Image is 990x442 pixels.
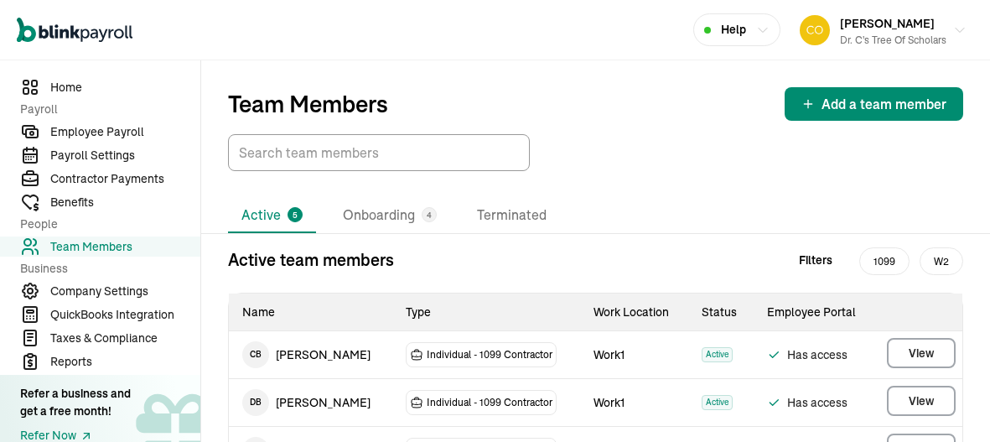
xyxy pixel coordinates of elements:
span: Team Members [50,238,200,256]
p: Active team members [228,247,394,273]
th: Work Location [580,294,688,331]
span: Home [50,79,200,96]
span: [PERSON_NAME] [840,16,935,31]
li: Onboarding [329,198,450,233]
span: Active [702,395,733,410]
li: Active [228,198,316,233]
th: Name [229,294,392,331]
span: Taxes & Compliance [50,330,200,347]
span: Benefits [50,194,200,211]
span: Company Settings [50,283,200,300]
button: [PERSON_NAME]Dr. C's Tree of Scholars [793,9,973,51]
span: Individual - 1099 Contractor [427,394,552,411]
p: Team Members [228,91,388,117]
span: 5 [293,209,298,221]
span: People [20,216,190,233]
span: Reports [50,353,200,371]
span: Individual - 1099 Contractor [427,346,552,363]
th: Status [688,294,754,331]
button: Help [693,13,780,46]
span: W2 [920,247,963,275]
iframe: Chat Widget [713,261,990,442]
input: TextInput [228,134,530,171]
span: 1099 [859,247,910,275]
span: Contractor Payments [50,170,200,188]
span: D B [242,389,269,416]
span: C B [242,341,269,368]
th: Type [392,294,580,331]
div: Refer a business and get a free month! [20,385,131,420]
div: Dr. C's Tree of Scholars [840,33,946,48]
span: Work1 [593,395,625,410]
span: Payroll Settings [50,147,200,164]
span: Active [702,347,733,362]
span: Business [20,260,190,278]
nav: Global [17,6,132,55]
span: Payroll [20,101,190,118]
button: Add a team member [785,87,963,121]
span: Help [721,21,746,39]
li: Terminated [464,198,560,233]
span: QuickBooks Integration [50,306,200,324]
td: [PERSON_NAME] [229,379,392,426]
span: 4 [427,209,432,221]
span: Employee Payroll [50,123,200,141]
span: Work1 [593,347,625,362]
td: [PERSON_NAME] [229,331,392,378]
span: Filters [799,252,832,269]
span: Add a team member [822,94,946,114]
